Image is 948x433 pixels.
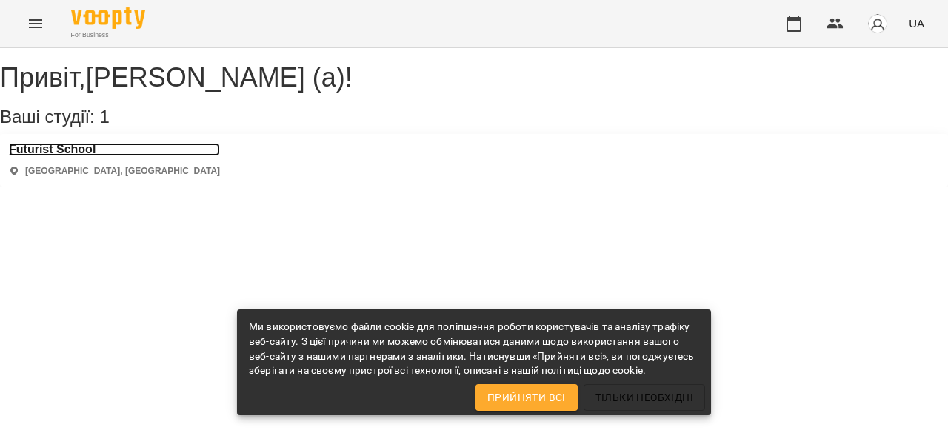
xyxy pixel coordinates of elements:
[9,143,220,156] a: Futurist School
[18,6,53,41] button: Menu
[71,7,145,29] img: Voopty Logo
[909,16,924,31] span: UA
[71,30,145,40] span: For Business
[99,107,109,127] span: 1
[867,13,888,34] img: avatar_s.png
[25,165,220,178] p: [GEOGRAPHIC_DATA], [GEOGRAPHIC_DATA]
[903,10,930,37] button: UA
